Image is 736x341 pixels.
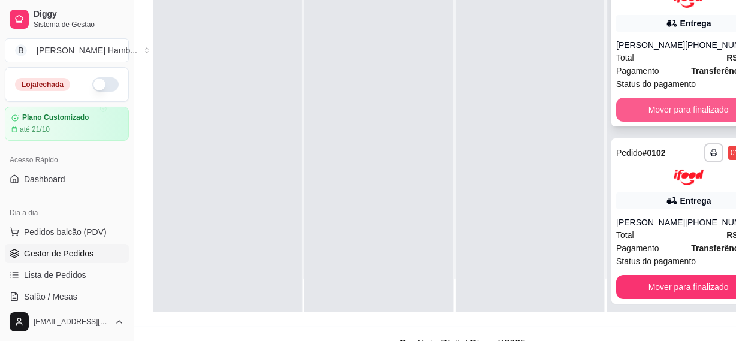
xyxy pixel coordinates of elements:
[34,317,110,327] span: [EMAIL_ADDRESS][DOMAIN_NAME]
[24,226,107,238] span: Pedidos balcão (PDV)
[20,125,50,134] article: até 21/10
[5,150,129,170] div: Acesso Rápido
[5,38,129,62] button: Select a team
[5,5,129,34] a: DiggySistema de Gestão
[5,307,129,336] button: [EMAIL_ADDRESS][DOMAIN_NAME]
[616,39,685,51] div: [PERSON_NAME]
[643,148,666,158] strong: # 0102
[616,216,685,228] div: [PERSON_NAME]
[5,203,129,222] div: Dia a dia
[24,269,86,281] span: Lista de Pedidos
[24,291,77,303] span: Salão / Mesas
[616,51,634,64] span: Total
[37,44,137,56] div: [PERSON_NAME] Hamb ...
[15,78,70,91] div: Loja fechada
[680,17,711,29] div: Entrega
[5,222,129,242] button: Pedidos balcão (PDV)
[15,44,27,56] span: B
[24,248,93,259] span: Gestor de Pedidos
[5,170,129,189] a: Dashboard
[34,9,124,20] span: Diggy
[92,77,119,92] button: Alterar Status
[22,113,89,122] article: Plano Customizado
[5,244,129,263] a: Gestor de Pedidos
[34,20,124,29] span: Sistema de Gestão
[680,195,711,207] div: Entrega
[5,107,129,141] a: Plano Customizadoaté 21/10
[616,64,659,77] span: Pagamento
[674,170,704,186] img: ifood
[616,148,643,158] span: Pedido
[24,173,65,185] span: Dashboard
[616,228,634,242] span: Total
[5,265,129,285] a: Lista de Pedidos
[616,77,696,90] span: Status do pagamento
[5,287,129,306] a: Salão / Mesas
